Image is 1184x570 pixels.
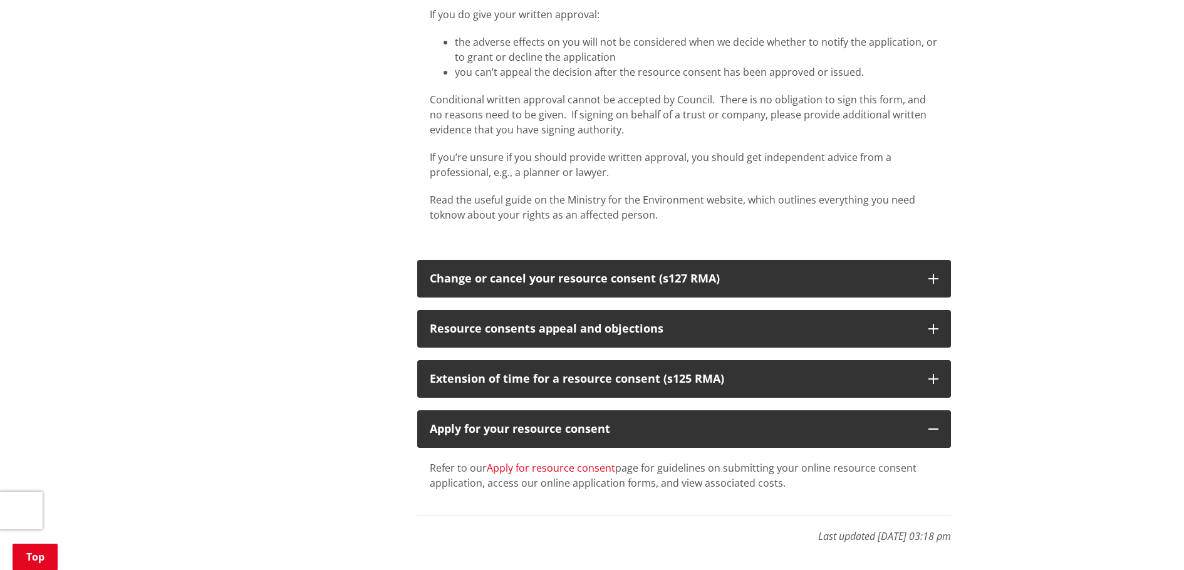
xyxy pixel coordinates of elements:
p: Last updated [DATE] 03:18 pm [417,516,951,544]
button: Apply for your resource consent [417,410,951,448]
span: If you do give your written approval:​ [430,8,600,21]
span: the adverse effects on you will not be considered when we decide whether to notify the applicatio... [455,35,937,64]
div: Resource consents appeal and objections [430,323,916,335]
button: Extension of time for a resource consent (s125 RMA) [417,360,951,398]
span: Read the useful guide on the Ministry for the Environment website, which outlines everything you ... [430,193,915,222]
div: Apply for your resource consent [430,423,916,435]
p: know about your rights as an affected person. [430,192,938,222]
div: Change or cancel your resource consent (s127 RMA) [430,272,916,285]
div: Refer to our page for guidelines on submitting your online resource consent application, access o... [430,460,938,490]
iframe: Messenger Launcher [1126,517,1171,562]
li: you can’t appeal the decision after the resource consent has been approved or issued.​ [455,65,938,80]
p: Conditional written approval cannot be accepted by Council. There is no obligation to sign this f... [430,92,938,137]
a: Top [13,544,58,570]
button: Change or cancel your resource consent (s127 RMA) [417,260,951,298]
button: Resource consents appeal and objections [417,310,951,348]
span: If you’re unsure if you should provide written approval, you should get independent advice from a... [430,150,891,179]
div: Extension of time for a resource consent (s125 RMA) [430,373,916,385]
a: Apply for resource consent [487,461,615,475]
